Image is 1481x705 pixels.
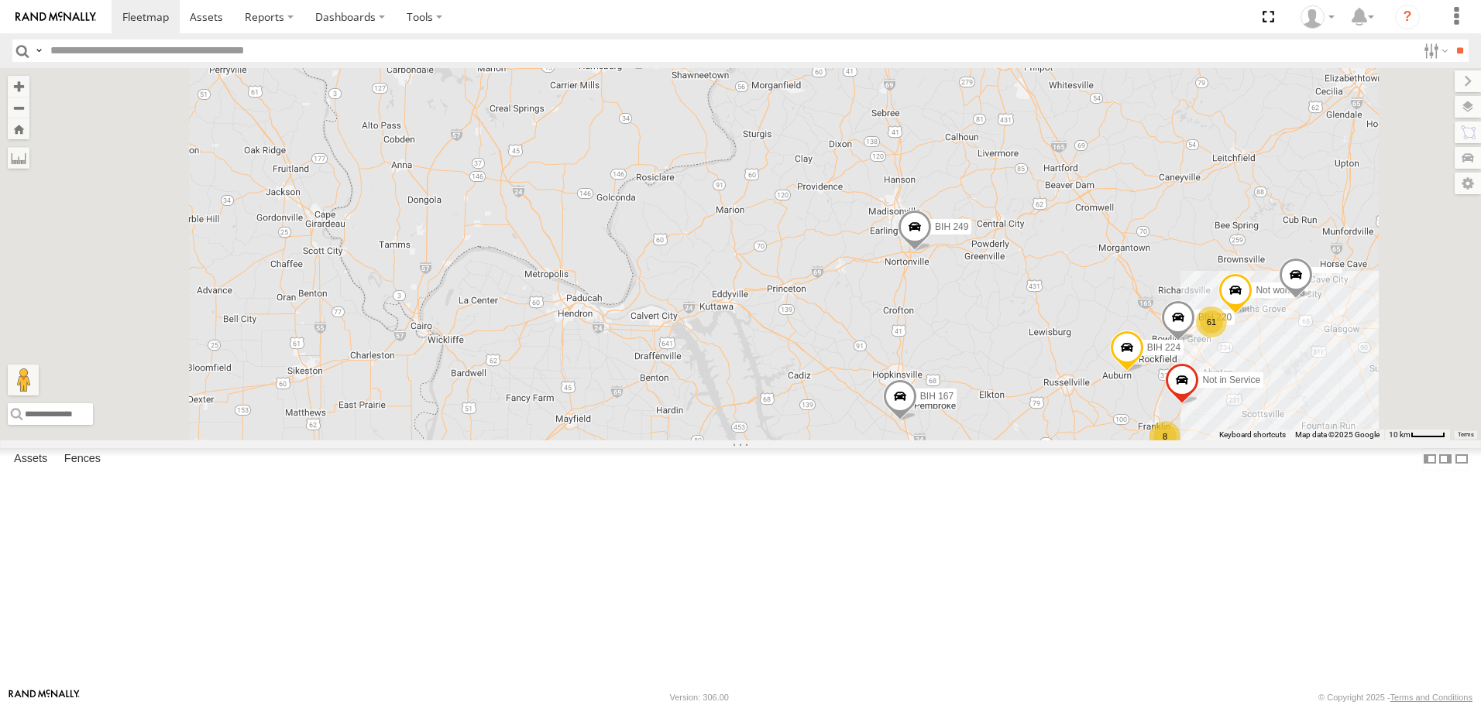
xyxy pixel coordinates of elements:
a: Terms (opens in new tab) [1458,431,1474,437]
label: Search Query [33,39,45,62]
a: Terms and Conditions [1390,693,1472,702]
label: Dock Summary Table to the Left [1422,448,1438,471]
div: 8 [1149,421,1180,452]
label: Search Filter Options [1417,39,1451,62]
label: Assets [6,449,55,471]
label: Measure [8,147,29,169]
button: Zoom out [8,97,29,118]
button: Zoom in [8,76,29,97]
div: 61 [1196,306,1227,337]
button: Keyboard shortcuts [1219,430,1286,440]
label: Fences [57,449,108,471]
label: Dock Summary Table to the Right [1438,448,1453,471]
span: 10 km [1389,430,1411,439]
button: Drag Pegman onto the map to open Street View [8,364,39,395]
div: © Copyright 2025 - [1318,693,1472,702]
label: Hide Summary Table [1454,448,1469,471]
a: Visit our Website [9,690,80,705]
span: BIH 249 [935,221,968,232]
button: Zoom Home [8,118,29,139]
span: BIH 167 [920,391,954,402]
span: Not working [1256,285,1304,296]
button: Map Scale: 10 km per 41 pixels [1384,430,1450,440]
i: ? [1395,5,1420,29]
span: Not in Service [1202,375,1260,385]
span: Map data ©2025 Google [1295,430,1380,439]
span: BIH 224 [1147,343,1180,354]
img: rand-logo.svg [15,12,96,22]
div: Version: 306.00 [670,693,729,702]
label: Map Settings [1455,173,1481,194]
div: Nele . [1295,5,1340,29]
